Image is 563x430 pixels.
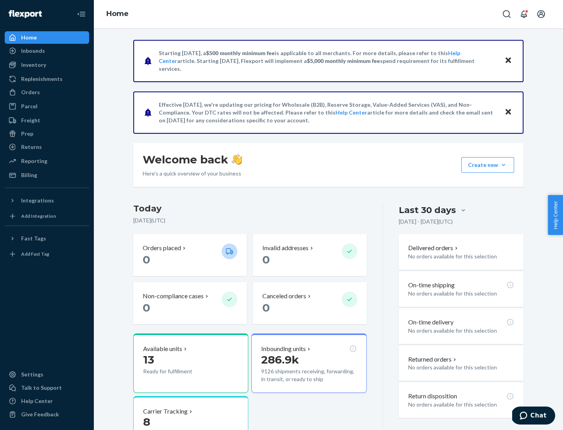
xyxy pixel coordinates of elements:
button: Open notifications [516,6,532,22]
p: On-time shipping [408,281,455,290]
p: Inbounding units [261,344,306,353]
button: Invalid addresses 0 [253,234,366,276]
button: Orders placed 0 [133,234,247,276]
p: No orders available for this selection [408,327,514,335]
div: Integrations [21,197,54,204]
div: Add Fast Tag [21,251,49,257]
a: Freight [5,114,89,127]
a: Reporting [5,155,89,167]
p: 9126 shipments receiving, forwarding, in transit, or ready to ship [261,367,357,383]
div: Home [21,34,37,41]
div: Orders [21,88,40,96]
div: Reporting [21,157,47,165]
p: On-time delivery [408,318,454,327]
div: Returns [21,143,42,151]
div: Help Center [21,397,53,405]
a: Inventory [5,59,89,71]
img: Flexport logo [9,10,42,18]
div: Add Integration [21,213,56,219]
button: Canceled orders 0 [253,282,366,324]
button: Inbounding units286.9k9126 shipments receiving, forwarding, in transit, or ready to ship [251,333,366,393]
span: 286.9k [261,353,299,366]
p: Effective [DATE], we're updating our pricing for Wholesale (B2B), Reserve Storage, Value-Added Se... [159,101,497,124]
a: Returns [5,141,89,153]
button: Fast Tags [5,232,89,245]
a: Settings [5,368,89,381]
div: Replenishments [21,75,63,83]
span: 0 [143,253,150,266]
div: Inbounds [21,47,45,55]
div: Settings [21,371,43,378]
button: Returned orders [408,355,458,364]
span: 0 [262,301,270,314]
button: Help Center [548,195,563,235]
button: Open Search Box [499,6,515,22]
a: Orders [5,86,89,99]
p: Canceled orders [262,292,306,301]
button: Non-compliance cases 0 [133,282,247,324]
a: Home [106,9,129,18]
p: [DATE] ( UTC ) [133,217,367,224]
button: Delivered orders [408,244,459,253]
p: No orders available for this selection [408,253,514,260]
a: Help Center [335,109,367,116]
button: Give Feedback [5,408,89,421]
ol: breadcrumbs [100,3,135,25]
div: Parcel [21,102,38,110]
p: Ready for fulfillment [143,367,215,375]
p: No orders available for this selection [408,290,514,297]
span: 8 [143,415,150,428]
h1: Welcome back [143,152,242,167]
a: Add Fast Tag [5,248,89,260]
span: $500 monthly minimum fee [206,50,275,56]
a: Add Integration [5,210,89,222]
a: Billing [5,169,89,181]
p: No orders available for this selection [408,401,514,408]
a: Home [5,31,89,44]
a: Replenishments [5,73,89,85]
div: Freight [21,116,40,124]
div: Billing [21,171,37,179]
span: $5,000 monthly minimum fee [307,57,380,64]
div: Talk to Support [21,384,62,392]
p: Non-compliance cases [143,292,204,301]
p: [DATE] - [DATE] ( UTC ) [399,218,453,226]
button: Available units13Ready for fulfillment [133,333,248,393]
div: Fast Tags [21,235,46,242]
p: Starting [DATE], a is applicable to all merchants. For more details, please refer to this article... [159,49,497,73]
span: 13 [143,353,154,366]
p: Carrier Tracking [143,407,188,416]
button: Integrations [5,194,89,207]
p: Orders placed [143,244,181,253]
div: Give Feedback [21,410,59,418]
button: Open account menu [533,6,549,22]
img: hand-wave emoji [231,154,242,165]
button: Close [503,107,513,118]
a: Inbounds [5,45,89,57]
a: Prep [5,127,89,140]
div: Inventory [21,61,46,69]
p: Available units [143,344,182,353]
button: Create new [461,157,514,173]
p: No orders available for this selection [408,364,514,371]
span: 0 [143,301,150,314]
div: Last 30 days [399,204,456,216]
button: Talk to Support [5,382,89,394]
a: Help Center [5,395,89,407]
span: 0 [262,253,270,266]
div: Prep [21,130,33,138]
p: Invalid addresses [262,244,308,253]
button: Close [503,55,513,66]
button: Close Navigation [74,6,89,22]
p: Here’s a quick overview of your business [143,170,242,177]
iframe: Opens a widget where you can chat to one of our agents [512,407,555,426]
h3: Today [133,202,367,215]
a: Parcel [5,100,89,113]
p: Return disposition [408,392,457,401]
